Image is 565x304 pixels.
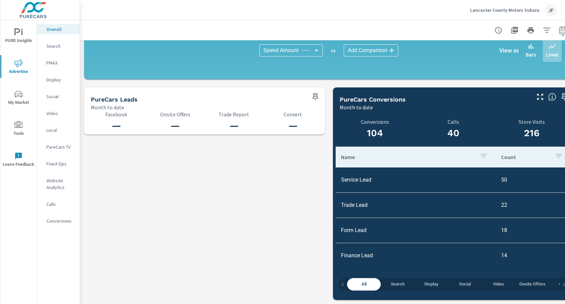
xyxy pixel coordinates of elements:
[91,96,138,103] h5: PureCars Leads
[209,120,259,131] h3: —
[37,176,80,192] div: Website Analytics
[340,127,410,139] h3: 104
[336,222,496,239] td: Form Lead
[46,127,74,134] p: Local
[267,120,318,131] h3: —
[209,111,259,117] p: Trade Report
[46,201,74,207] p: Calls
[535,91,545,102] button: Make Fullscreen
[46,76,74,83] p: Display
[2,28,35,45] span: PURE Insights
[267,111,318,117] p: Convert
[46,177,74,191] p: Website Analytics
[340,119,410,125] p: Conversions
[508,24,521,37] button: "Export Report to PDF"
[348,47,387,54] span: Add Comparison
[524,24,537,37] button: Print Report
[0,20,37,175] div: nav menu
[37,41,80,51] div: Search
[546,50,558,59] p: Lines
[91,120,142,131] h3: —
[46,43,74,49] p: Search
[526,50,536,59] p: Bars
[418,127,488,139] h3: 40
[499,47,519,54] h6: View as
[46,218,74,224] p: Conversions
[351,280,377,288] span: All
[91,111,142,117] p: Facebook
[2,121,35,138] span: Tools
[341,154,474,160] p: Name
[540,24,554,37] button: Apply Filters
[336,171,496,188] td: Service Lead
[2,90,35,107] span: My Market
[501,154,549,160] p: Count
[37,199,80,209] div: Calls
[46,26,74,33] p: Overall
[37,24,80,34] div: Overall
[548,93,556,101] span: Understand conversion over the selected time range.
[37,75,80,85] div: Display
[452,280,478,288] span: Social
[340,103,373,111] p: Month to date
[323,47,344,53] p: vs
[418,119,488,125] p: Calls
[46,93,74,100] p: Social
[2,152,35,168] span: Leave Feedback
[46,110,74,117] p: Video
[2,59,35,76] span: Advertise
[150,111,200,117] p: Onsite Offers
[486,280,511,288] span: Video
[418,280,444,288] span: Display
[37,142,80,152] div: PureCars TV
[344,44,398,56] div: Add Comparison
[37,108,80,118] div: Video
[470,7,539,13] p: Lancaster County Motors Subaru
[37,216,80,226] div: Conversions
[46,60,74,66] p: PMAX
[385,280,410,288] span: Search
[336,247,496,264] td: Finance Lead
[545,4,557,16] div: JF
[310,91,321,102] span: Save this to your personalized report
[259,44,323,56] div: Spend Amount
[46,160,74,167] p: Fixed Ops
[37,58,80,68] div: PMAX
[150,120,200,131] h3: —
[91,103,124,111] p: Month to date
[37,91,80,102] div: Social
[37,159,80,169] div: Fixed Ops
[336,196,496,214] td: Trade Lead
[46,144,74,150] p: PureCars TV
[519,280,545,288] span: Onsite Offers
[340,96,406,103] h5: PureCars Conversions
[37,125,80,135] div: Local
[263,47,299,54] span: Spend Amount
